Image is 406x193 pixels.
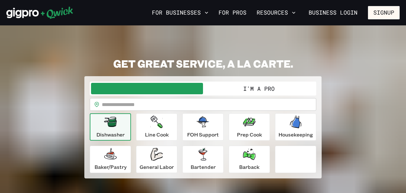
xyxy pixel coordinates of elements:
button: I'm a Business [91,83,203,94]
button: Housekeeping [275,113,316,141]
h2: GET GREAT SERVICE, A LA CARTE. [84,57,322,70]
p: Barback [239,163,259,171]
p: Bartender [191,163,216,171]
button: I'm a Pro [203,83,315,94]
p: General Labor [140,163,174,171]
button: Resources [254,7,298,18]
p: Line Cook [145,131,169,138]
button: General Labor [136,146,177,173]
button: Dishwasher [90,113,131,141]
button: Baker/Pastry [90,146,131,173]
button: Barback [229,146,270,173]
p: Baker/Pastry [95,163,127,171]
a: For Pros [216,7,249,18]
p: Prep Cook [237,131,262,138]
button: Bartender [182,146,224,173]
button: FOH Support [182,113,224,141]
button: Line Cook [136,113,177,141]
button: Signup [368,6,400,19]
p: Housekeeping [278,131,313,138]
p: FOH Support [187,131,219,138]
button: For Businesses [149,7,211,18]
a: Business Login [303,6,363,19]
button: Prep Cook [229,113,270,141]
p: Dishwasher [96,131,125,138]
